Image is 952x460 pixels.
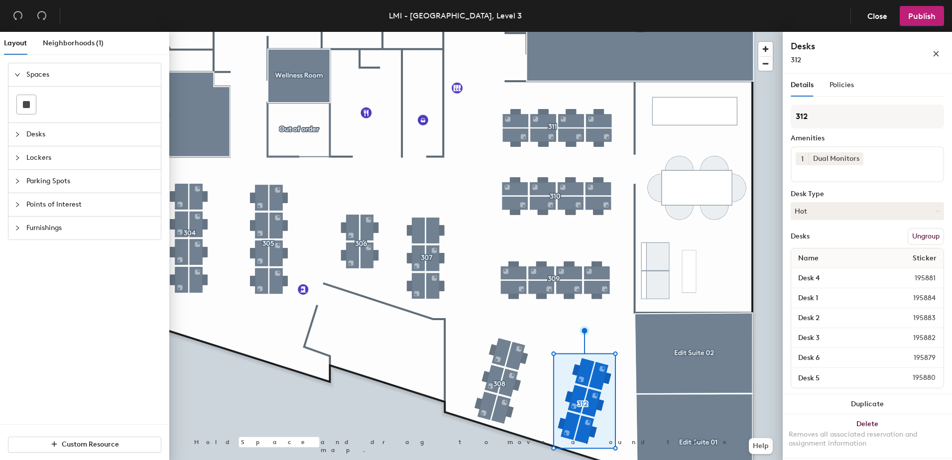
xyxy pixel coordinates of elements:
span: 1 [801,154,804,164]
input: Unnamed desk [793,311,889,325]
button: Close [859,6,896,26]
button: Custom Resource [8,437,161,453]
span: 195883 [889,313,942,324]
span: Lockers [26,146,155,169]
span: 195881 [891,273,942,284]
div: Desk Type [791,190,944,198]
h4: Desks [791,40,900,53]
div: Desks [791,232,810,240]
span: 312 [791,56,801,64]
button: Ungroup [908,228,944,245]
span: close [933,50,940,57]
span: Custom Resource [62,440,119,449]
div: Removes all associated reservation and assignment information [789,430,946,448]
span: collapsed [14,131,20,137]
div: LMI - [GEOGRAPHIC_DATA], Level 3 [389,9,522,22]
span: Policies [830,81,854,89]
button: 1 [796,152,809,165]
span: Details [791,81,814,89]
button: Hot [791,202,944,220]
span: Name [793,249,824,267]
input: Unnamed desk [793,351,890,365]
span: Points of Interest [26,193,155,216]
div: Dual Monitors [809,152,863,165]
span: collapsed [14,178,20,184]
span: Sticker [908,249,942,267]
span: Desks [26,123,155,146]
span: Publish [908,11,936,21]
button: DeleteRemoves all associated reservation and assignment information [783,414,952,458]
input: Unnamed desk [793,371,889,385]
span: 195884 [889,293,942,304]
span: Close [867,11,887,21]
div: Amenities [791,134,944,142]
span: Layout [4,39,27,47]
span: expanded [14,72,20,78]
button: Redo (⌘ + ⇧ + Z) [32,6,52,26]
button: Duplicate [783,394,952,414]
span: collapsed [14,225,20,231]
span: collapsed [14,202,20,208]
span: 195880 [889,372,942,383]
input: Unnamed desk [793,331,889,345]
span: Spaces [26,63,155,86]
span: Furnishings [26,217,155,239]
span: 195882 [889,333,942,344]
span: 195879 [890,352,942,363]
button: Undo (⌘ + Z) [8,6,28,26]
span: collapsed [14,155,20,161]
span: undo [13,10,23,20]
button: Publish [900,6,944,26]
input: Unnamed desk [793,291,889,305]
button: Help [749,438,773,454]
span: Neighborhoods (1) [43,39,104,47]
span: Parking Spots [26,170,155,193]
input: Unnamed desk [793,271,891,285]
